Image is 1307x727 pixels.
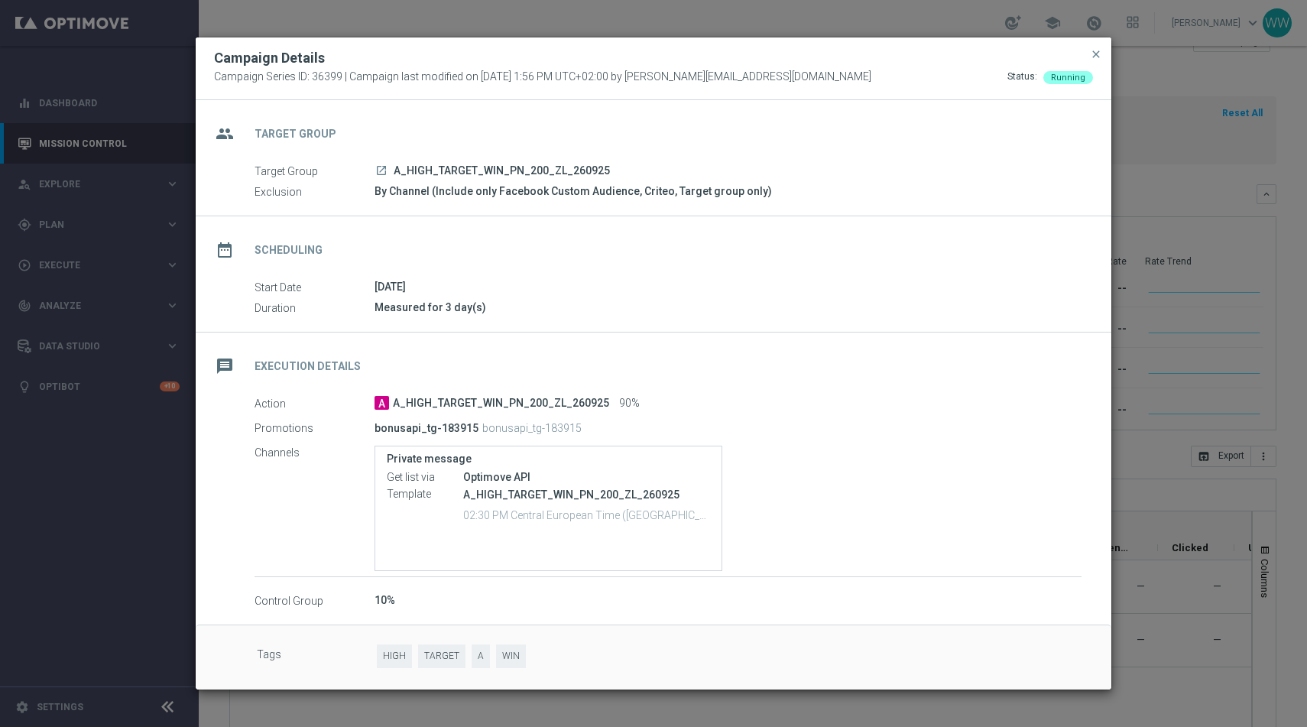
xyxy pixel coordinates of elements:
span: Campaign Series ID: 36399 | Campaign last modified on [DATE] 1:56 PM UTC+02:00 by [PERSON_NAME][E... [214,70,871,84]
h2: Execution Details [255,359,361,374]
span: A [472,644,490,668]
span: Running [1051,73,1085,83]
label: Channels [255,446,375,459]
span: TARGET [418,644,465,668]
div: 10% [375,592,1082,608]
i: message [211,352,238,380]
i: date_range [211,236,238,264]
label: Control Group [255,594,375,608]
span: A_HIGH_TARGET_WIN_PN_200_ZL_260925 [394,164,610,178]
label: Start Date [255,281,375,294]
div: Measured for 3 day(s) [375,300,1082,315]
i: launch [375,164,388,177]
p: A_HIGH_TARGET_WIN_PN_200_ZL_260925 [463,488,710,501]
colored-tag: Running [1043,70,1093,83]
label: Promotions [255,421,375,435]
h2: Target Group [255,127,336,141]
label: Template [387,488,463,501]
span: A_HIGH_TARGET_WIN_PN_200_ZL_260925 [393,397,609,411]
a: launch [375,164,388,178]
span: 90% [619,397,640,411]
p: bonusapi_tg-183915 [482,421,582,435]
label: Duration [255,301,375,315]
p: bonusapi_tg-183915 [375,421,478,435]
div: Optimove API [463,469,710,485]
i: group [211,120,238,148]
label: Action [255,397,375,411]
label: Get list via [387,471,463,485]
span: HIGH [377,644,412,668]
label: Target Group [255,164,375,178]
p: 02:30 PM Central European Time ([GEOGRAPHIC_DATA]) (UTC +02:00) [463,507,710,522]
div: [DATE] [375,279,1082,294]
h2: Scheduling [255,243,323,258]
label: Tags [257,644,377,668]
span: A [375,396,389,410]
label: Exclusion [255,185,375,199]
label: Private message [387,453,710,466]
span: close [1090,48,1102,60]
div: Status: [1007,70,1037,84]
div: By Channel (Include only Facebook Custom Audience, Criteo, Target group only) [375,183,1082,199]
h2: Campaign Details [214,49,325,67]
span: WIN [496,644,526,668]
